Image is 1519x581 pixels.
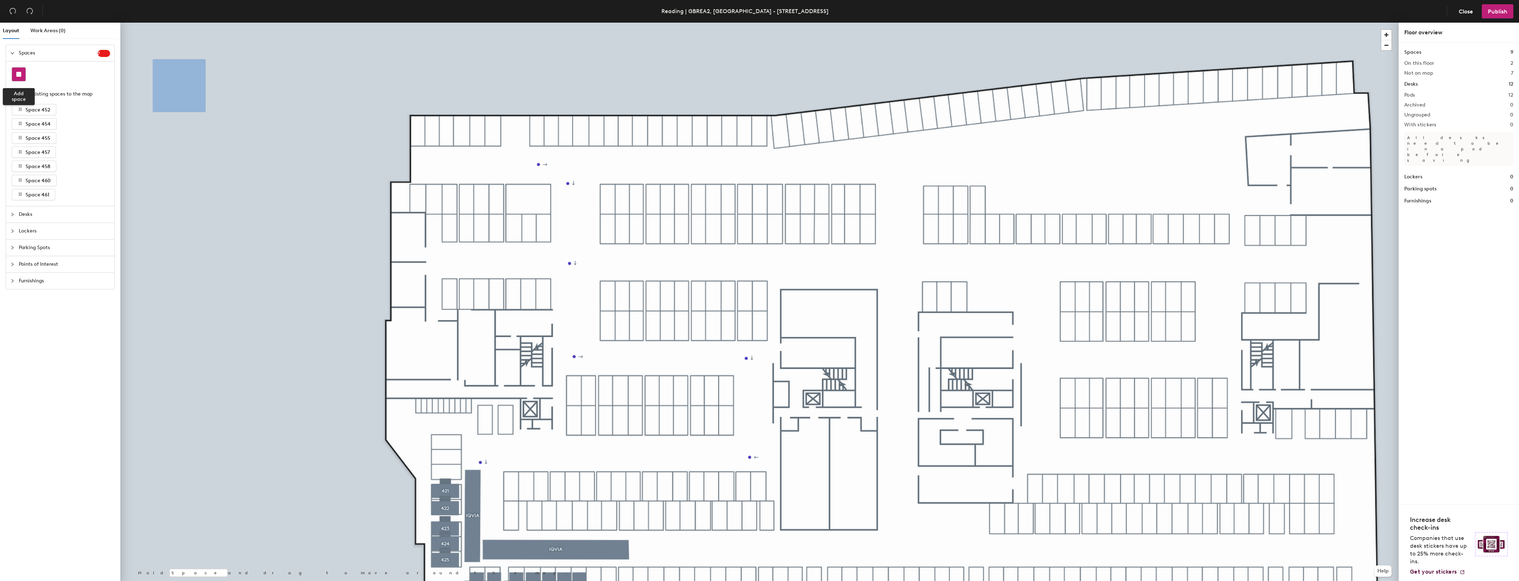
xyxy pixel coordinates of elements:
[1482,4,1513,18] button: Publish
[1410,516,1471,531] h4: Increase desk check-ins
[1510,197,1513,205] h1: 0
[3,28,19,34] span: Layout
[12,146,56,158] button: Space 457
[1404,102,1425,108] h2: Archived
[1511,70,1513,76] h2: 7
[1509,80,1513,88] h1: 12
[1510,122,1513,128] h2: 0
[1404,28,1513,37] div: Floor overview
[1475,532,1508,556] img: Sticker logo
[1404,132,1513,166] p: All desks need to be in a pod before saving
[1459,8,1473,15] span: Close
[10,262,15,266] span: collapsed
[1508,92,1513,98] h2: 12
[25,121,51,127] span: Space 454
[1410,568,1465,575] a: Get your stickers
[1404,61,1434,66] h2: On this floor
[661,7,829,16] div: Reading | GBREA2, [GEOGRAPHIC_DATA] - [STREET_ADDRESS]
[1404,197,1431,205] h1: Furnishings
[1511,61,1513,66] h2: 2
[12,175,57,186] button: Space 460
[25,149,50,155] span: Space 457
[19,273,110,289] span: Furnishings
[98,50,110,57] sup: 7
[6,4,20,18] button: Undo (⌘ + Z)
[19,240,110,256] span: Parking Spots
[10,229,15,233] span: collapsed
[25,192,49,198] span: Space 461
[98,51,110,56] span: 7
[1404,112,1430,118] h2: Ungrouped
[12,161,56,172] button: Space 458
[1404,48,1421,56] h1: Spaces
[1511,48,1513,56] h1: 9
[10,51,15,55] span: expanded
[1453,4,1479,18] button: Close
[12,132,56,144] button: Space 455
[25,178,51,184] span: Space 460
[1375,565,1392,577] button: Help
[1404,70,1433,76] h2: Not on map
[1404,80,1418,88] h1: Desks
[1404,122,1436,128] h2: With stickers
[12,92,17,97] span: close-circle
[9,7,16,15] span: undo
[1410,568,1457,575] span: Get your stickers
[12,189,55,200] button: Space 461
[30,28,66,34] span: Work Areas (0)
[19,45,98,61] span: Spaces
[1410,534,1471,565] p: Companies that use desk stickers have up to 25% more check-ins.
[25,135,50,141] span: Space 455
[20,90,104,98] div: Add existing spaces to the map
[1404,92,1415,98] h2: Pods
[1510,173,1513,181] h1: 0
[19,206,110,223] span: Desks
[19,256,110,272] span: Points of Interest
[12,67,26,81] button: Add space
[19,223,110,239] span: Lockers
[12,104,56,115] button: Space 452
[12,118,57,130] button: Space 454
[1510,102,1513,108] h2: 0
[1488,8,1507,15] span: Publish
[10,279,15,283] span: collapsed
[25,163,50,169] span: Space 458
[1510,185,1513,193] h1: 0
[1404,173,1422,181] h1: Lockers
[1404,185,1436,193] h1: Parking spots
[23,4,37,18] button: Redo (⌘ + ⇧ + Z)
[10,212,15,217] span: collapsed
[25,107,50,113] span: Space 452
[10,246,15,250] span: collapsed
[1510,112,1513,118] h2: 0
